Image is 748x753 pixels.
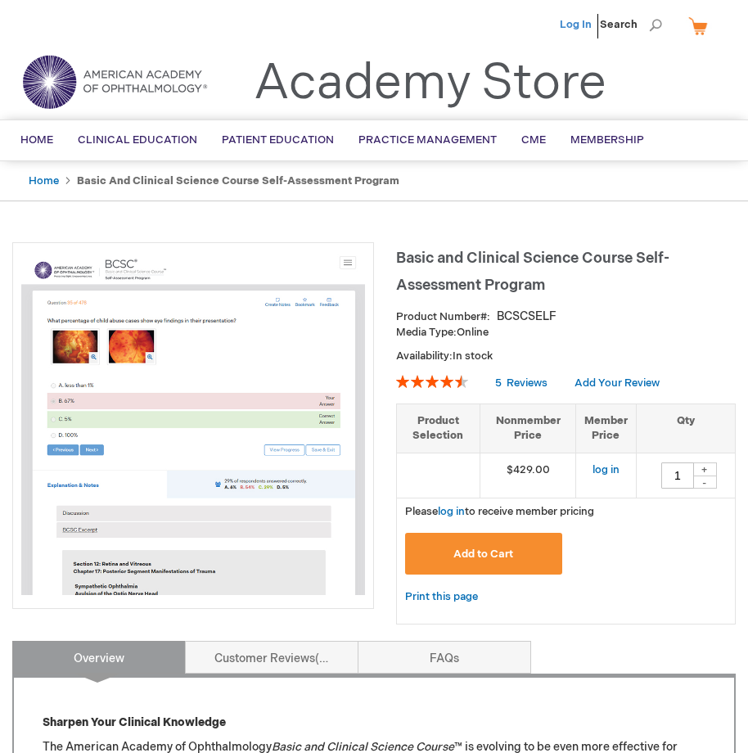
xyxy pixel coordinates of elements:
[453,349,493,363] span: In stock
[507,376,547,390] span: Reviews
[438,505,465,518] a: log in
[495,376,550,390] a: 5 Reviews
[29,174,59,187] a: Home
[396,375,468,388] div: 92%
[315,652,331,665] span: 5
[405,587,478,607] a: Print this page
[480,453,576,498] td: $429.00
[593,463,620,476] a: log in
[397,404,480,453] th: Product Selection
[20,133,53,147] span: Home
[405,533,563,575] button: Add to Cart
[521,133,546,147] span: CME
[495,376,502,390] span: 5
[254,54,606,113] a: Academy Store
[405,505,594,518] span: Please to receive member pricing
[560,18,592,31] a: Log In
[396,349,736,364] p: Availability:
[185,641,358,674] a: Customer Reviews5
[661,462,694,489] input: Qty
[358,641,531,674] a: FAQs
[636,404,735,453] th: Qty
[453,548,513,561] span: Add to Cart
[692,462,717,476] div: +
[575,376,660,390] a: Add Your Review
[480,404,576,453] th: Nonmember Price
[21,251,365,595] img: Basic and Clinical Science Course Self-Assessment Program
[43,715,226,729] strong: Sharpen Your Clinical Knowledge
[12,641,186,674] a: Overview
[692,476,717,489] div: -
[497,309,556,325] div: BCSCSELF
[570,133,644,147] span: Membership
[77,174,399,187] strong: Basic and Clinical Science Course Self-Assessment Program
[396,326,457,339] strong: Media Type:
[396,325,736,340] p: Online
[575,404,636,453] th: Member Price
[396,310,490,323] strong: Product Number
[600,8,662,41] span: Search
[396,250,669,294] span: Basic and Clinical Science Course Self-Assessment Program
